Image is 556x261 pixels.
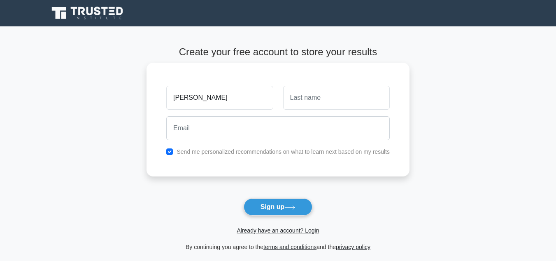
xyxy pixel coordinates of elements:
[283,86,390,110] input: Last name
[244,198,313,216] button: Sign up
[237,227,319,234] a: Already have an account? Login
[166,116,390,140] input: Email
[336,244,370,250] a: privacy policy
[142,242,414,252] div: By continuing you agree to the and the
[263,244,316,250] a: terms and conditions
[177,148,390,155] label: Send me personalized recommendations on what to learn next based on my results
[166,86,273,110] input: First name
[147,46,409,58] h4: Create your free account to store your results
